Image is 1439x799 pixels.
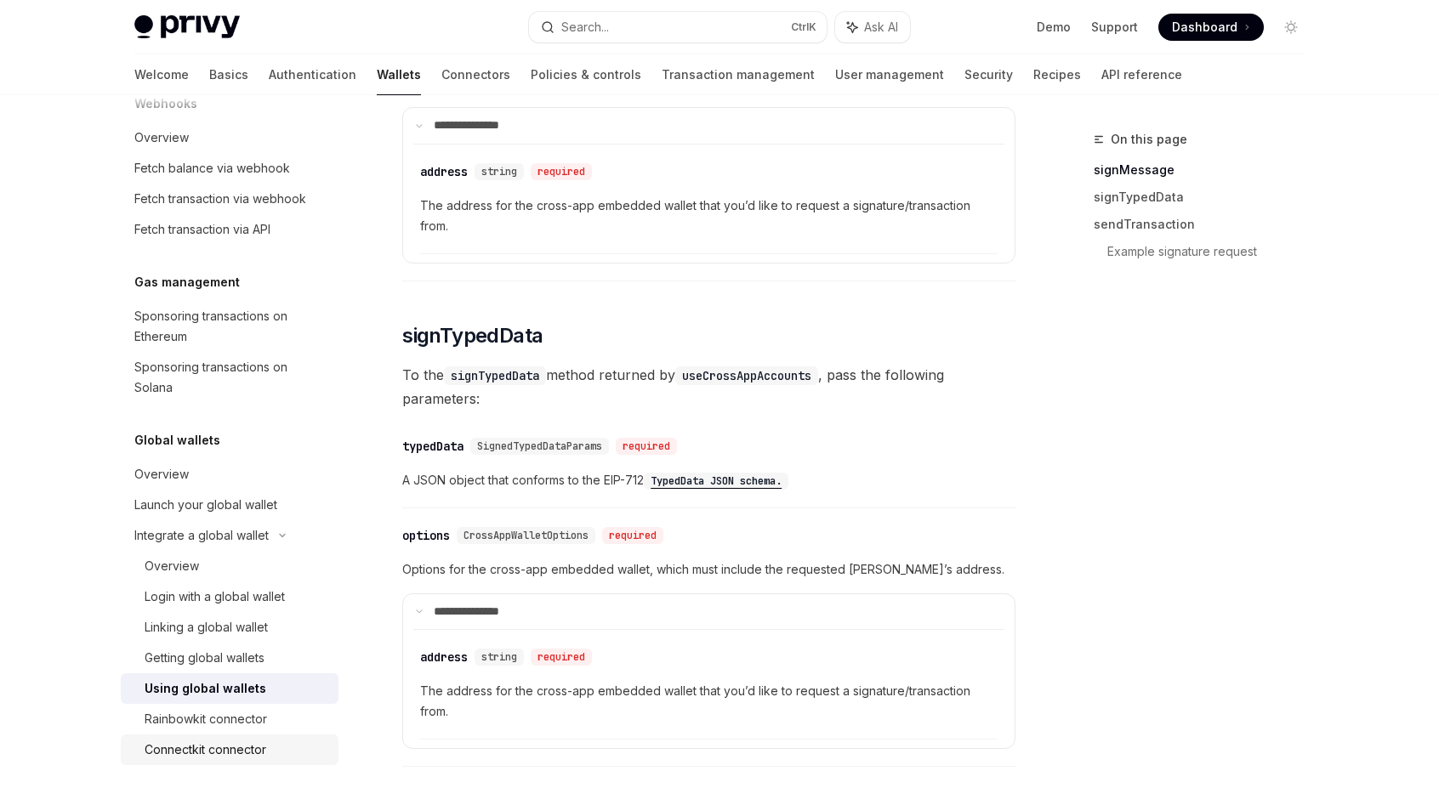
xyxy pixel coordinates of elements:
[145,709,267,729] div: Rainbowkit connector
[402,363,1015,411] span: To the method returned by , pass the following parameters:
[121,459,338,490] a: Overview
[402,559,1015,580] span: Options for the cross-app embedded wallet, which must include the requested [PERSON_NAME]’s address.
[864,19,898,36] span: Ask AI
[145,586,285,607] div: Login with a global wallet
[134,464,189,484] div: Overview
[134,15,240,39] img: light logo
[121,301,338,352] a: Sponsoring transactions on Ethereum
[662,54,815,95] a: Transaction management
[835,12,910,42] button: Ask AI
[121,673,338,704] a: Using global wallets
[134,306,328,347] div: Sponsoring transactions on Ethereum
[420,649,468,666] div: address
[1101,54,1182,95] a: API reference
[377,54,421,95] a: Wallets
[145,648,264,668] div: Getting global wallets
[441,54,510,95] a: Connectors
[835,54,944,95] a: User management
[121,551,338,581] a: Overview
[481,165,517,178] span: string
[402,470,1015,490] span: A JSON object that conforms to the EIP-712
[134,357,328,398] div: Sponsoring transactions on Solana
[134,272,240,292] h5: Gas management
[134,430,220,450] h5: Global wallets
[616,438,677,455] div: required
[964,54,1013,95] a: Security
[1111,129,1187,150] span: On this page
[531,649,592,666] div: required
[561,17,609,37] div: Search...
[675,366,818,385] code: useCrossAppAccounts
[420,195,998,236] span: The address for the cross-app embedded wallet that you’d like to request a signature/transaction ...
[145,739,266,760] div: Connectkit connector
[402,438,464,455] div: typedData
[1091,19,1138,36] a: Support
[121,643,338,673] a: Getting global wallets
[145,678,266,699] div: Using global wallets
[402,527,450,544] div: options
[121,490,338,520] a: Launch your global wallet
[121,704,338,734] a: Rainbowkit connector
[1094,184,1318,211] a: signTypedData
[1094,211,1318,238] a: sendTransaction
[1094,156,1318,184] a: signMessage
[477,439,602,453] span: SignedTypedDataParams
[1107,238,1318,265] a: Example signature request
[134,127,189,148] div: Overview
[529,12,827,42] button: Search...CtrlK
[644,473,788,490] code: TypedData JSON schema.
[531,54,641,95] a: Policies & controls
[1277,14,1305,41] button: Toggle dark mode
[121,122,338,153] a: Overview
[121,352,338,403] a: Sponsoring transactions on Solana
[145,556,199,576] div: Overview
[1037,19,1071,36] a: Demo
[531,163,592,180] div: required
[602,527,663,544] div: required
[134,525,269,546] div: Integrate a global wallet
[269,54,356,95] a: Authentication
[420,163,468,180] div: address
[145,617,268,637] div: Linking a global wallet
[209,54,248,95] a: Basics
[121,153,338,184] a: Fetch balance via webhook
[134,219,270,240] div: Fetch transaction via API
[1158,14,1264,41] a: Dashboard
[1172,19,1237,36] span: Dashboard
[791,20,816,34] span: Ctrl K
[1033,54,1081,95] a: Recipes
[121,214,338,245] a: Fetch transaction via API
[134,189,306,209] div: Fetch transaction via webhook
[121,581,338,612] a: Login with a global wallet
[134,158,290,178] div: Fetch balance via webhook
[134,495,277,515] div: Launch your global wallet
[121,612,338,643] a: Linking a global wallet
[134,54,189,95] a: Welcome
[444,366,546,385] code: signTypedData
[121,734,338,765] a: Connectkit connector
[402,322,543,349] span: signTypedData
[644,473,788,487] a: TypedData JSON schema.
[481,650,517,664] span: string
[121,184,338,214] a: Fetch transaction via webhook
[464,529,589,542] span: CrossAppWalletOptions
[420,681,998,722] span: The address for the cross-app embedded wallet that you’d like to request a signature/transaction ...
